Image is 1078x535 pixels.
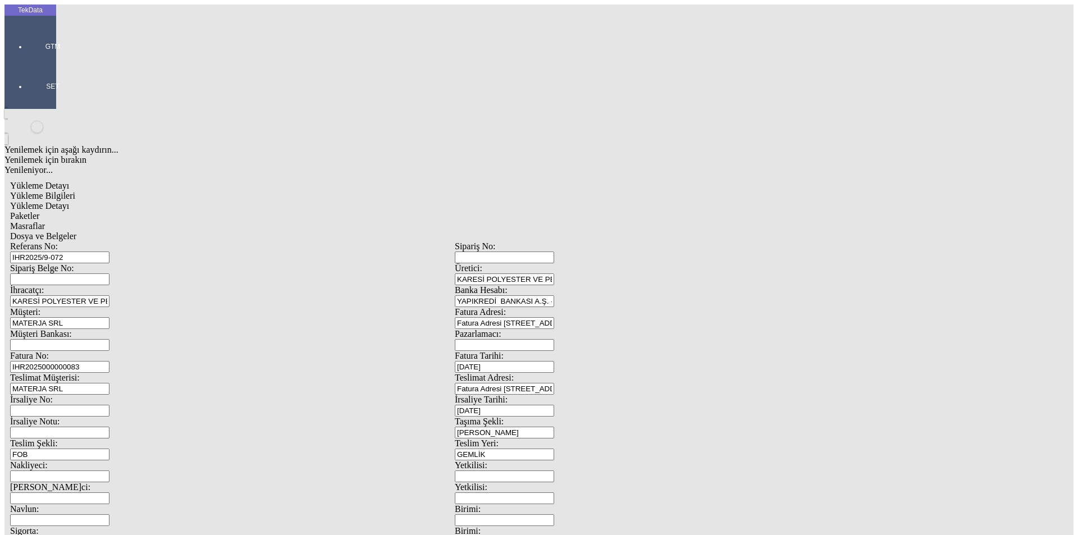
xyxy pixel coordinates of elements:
span: Fatura Adresi: [455,307,506,317]
span: Teslim Şekli: [10,438,58,448]
span: Sipariş Belge No: [10,263,74,273]
span: Yükleme Detayı [10,201,69,211]
div: Yenileniyor... [4,165,905,175]
span: GTM [36,42,70,51]
span: Nakliyeci: [10,460,48,470]
span: Yetkilisi: [455,482,487,492]
span: Birimi: [455,504,481,514]
div: Yenilemek için bırakın [4,155,905,165]
span: SET [36,82,70,91]
span: Müşteri: [10,307,40,317]
span: İrsaliye Notu: [10,417,60,426]
span: Masraflar [10,221,45,231]
span: [PERSON_NAME]ci: [10,482,90,492]
span: Fatura No: [10,351,49,360]
span: Müşteri Bankası: [10,329,72,339]
span: Navlun: [10,504,39,514]
span: Dosya ve Belgeler [10,231,76,241]
span: Teslim Yeri: [455,438,499,448]
div: TekData [4,6,56,15]
span: Sipariş No: [455,241,495,251]
span: Banka Hesabı: [455,285,508,295]
span: İrsaliye Tarihi: [455,395,508,404]
span: Fatura Tarihi: [455,351,504,360]
span: Pazarlamacı: [455,329,501,339]
span: İrsaliye No: [10,395,53,404]
span: İhracatçı: [10,285,44,295]
span: Yükleme Bilgileri [10,191,75,200]
span: Yükleme Detayı [10,181,69,190]
span: Teslimat Müşterisi: [10,373,80,382]
span: Paketler [10,211,39,221]
span: Taşıma Şekli: [455,417,504,426]
span: Yetkilisi: [455,460,487,470]
span: Referans No: [10,241,58,251]
span: Teslimat Adresi: [455,373,514,382]
div: Yenilemek için aşağı kaydırın... [4,145,905,155]
span: Üretici: [455,263,482,273]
